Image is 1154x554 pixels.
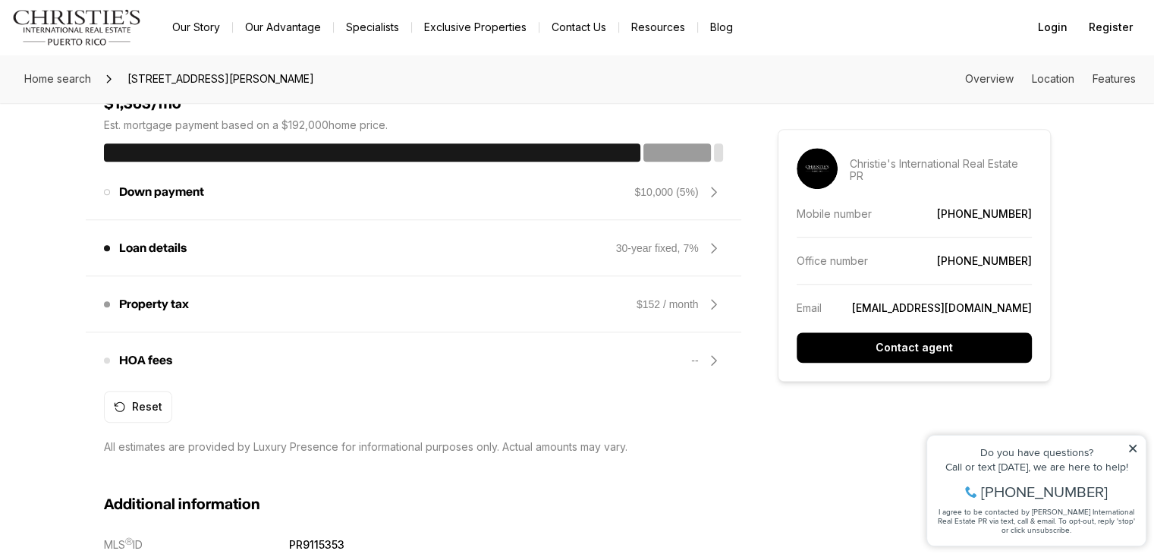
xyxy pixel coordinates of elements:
div: HOA fees-- [104,342,723,379]
div: Call or text [DATE], we are here to help! [16,49,219,59]
div: Loan details30-year fixed, 7% [104,230,723,266]
p: PR9115353 [289,538,344,551]
span: Ⓡ [125,537,133,546]
a: [PHONE_NUMBER] [937,207,1032,220]
a: [PHONE_NUMBER] [937,254,1032,267]
span: [PHONE_NUMBER] [62,71,189,87]
div: -- [691,353,698,368]
button: Reset [104,391,172,423]
div: Property tax$152 / month [104,286,723,323]
p: Property tax [119,298,189,310]
a: [EMAIL_ADDRESS][DOMAIN_NAME] [852,301,1032,314]
div: $152 / month [637,297,699,312]
a: Skip to: Features [1093,72,1136,85]
p: Est. mortgage payment based on a $192,000 home price. [104,119,723,131]
button: Contact Us [539,17,618,38]
a: Specialists [334,17,411,38]
h4: $1,363/mo [104,95,723,113]
div: Down payment$10,000 (5%) [104,174,723,210]
div: 30-year fixed, 7% [616,241,699,256]
a: Blog [698,17,745,38]
span: [STREET_ADDRESS][PERSON_NAME] [121,67,320,91]
div: $10,000 (5%) [634,184,698,200]
span: I agree to be contacted by [PERSON_NAME] International Real Estate PR via text, call & email. To ... [19,93,216,122]
a: Our Story [160,17,232,38]
p: Email [797,301,822,314]
p: Mobile number [797,207,872,220]
a: Resources [619,17,697,38]
p: MLS ID [104,538,143,551]
nav: Page section menu [965,73,1136,85]
p: Christie's International Real Estate PR [850,158,1032,182]
p: Loan details [119,242,187,254]
h3: Additional information [104,496,723,514]
a: Our Advantage [233,17,333,38]
p: Down payment [119,186,204,198]
span: Home search [24,72,91,85]
p: All estimates are provided by Luxury Presence for informational purposes only. Actual amounts may... [104,441,627,453]
span: Register [1089,21,1133,33]
div: Reset [114,401,162,413]
a: Home search [18,67,97,91]
a: Skip to: Location [1032,72,1074,85]
button: Contact agent [797,332,1032,363]
a: Exclusive Properties [412,17,539,38]
span: Login [1038,21,1068,33]
p: Office number [797,254,868,267]
p: Contact agent [876,342,953,354]
img: logo [12,9,142,46]
button: Login [1029,12,1077,42]
p: HOA fees [119,354,172,367]
button: Register [1080,12,1142,42]
a: Skip to: Overview [965,72,1014,85]
div: Do you have questions? [16,34,219,45]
